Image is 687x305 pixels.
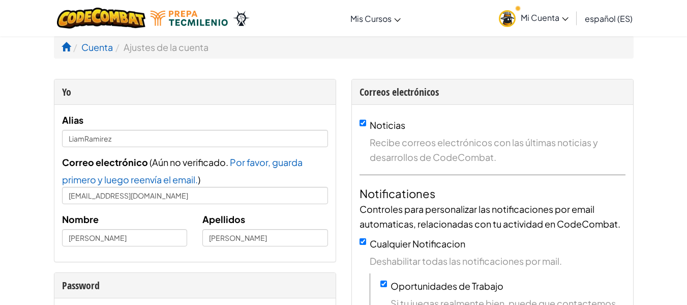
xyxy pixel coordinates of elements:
[370,119,405,131] label: Noticias
[151,11,228,26] img: Tecmilenio logo
[148,156,152,168] span: (
[360,203,620,230] span: Controles para personalizar las notificaciones por email automaticas, relacionadas con tu activid...
[585,13,633,24] span: español (ES)
[57,8,146,29] img: CodeCombat logo
[360,85,625,99] div: Correos electrónicos
[62,113,83,127] label: Alias
[370,135,625,164] span: Recibe correos electrónicos con las últimas noticias y desarrollos de CodeCombat.
[391,280,503,292] label: Oportunidades de Trabajo
[198,174,200,185] span: )
[370,254,625,268] span: Deshabilitar todas las notificaciones por mail.
[62,156,148,168] span: Correo electrónico
[521,12,569,23] span: Mi Cuenta
[113,40,208,54] li: Ajustes de la cuenta
[499,10,516,27] img: avatar
[152,156,230,168] span: Aún no verificado.
[350,13,392,24] span: Mis Cursos
[202,212,245,227] label: Apellidos
[62,278,328,293] div: Password
[233,11,249,26] img: Ozaria
[370,238,465,249] label: Cualquier Notificacion
[62,85,328,99] div: Yo
[62,212,99,227] label: Nombre
[580,5,638,32] a: español (ES)
[360,185,625,202] h4: Notificationes
[345,5,406,32] a: Mis Cursos
[81,41,113,53] a: Cuenta
[494,2,574,34] a: Mi Cuenta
